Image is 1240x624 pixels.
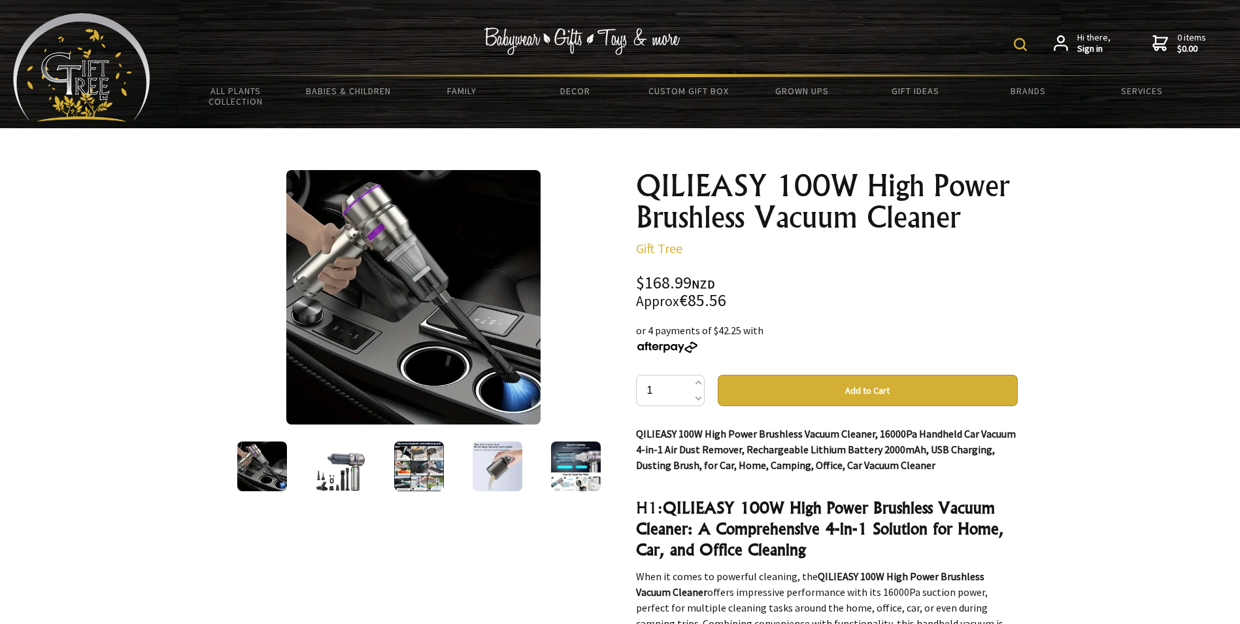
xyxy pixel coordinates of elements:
[858,77,971,105] a: Gift Ideas
[636,498,1004,559] strong: QILIEASY 100W High Power Brushless Vacuum Cleaner: A Comprehensive 4-in-1 Solution for Home, Car,...
[718,375,1018,406] button: Add to Cart
[1085,77,1198,105] a: Services
[405,77,518,105] a: Family
[484,27,680,55] img: Babywear - Gifts - Toys & more
[636,322,1018,354] div: or 4 payments of $42.25 with
[1077,32,1111,55] span: Hi there,
[1177,31,1206,55] span: 0 items
[636,341,699,353] img: Afterpay
[1014,38,1027,51] img: product search
[286,170,541,425] img: QILIEASY 100W High Power Brushless Vacuum Cleaner
[1177,43,1206,55] strong: $0.00
[636,275,1018,309] div: $168.99 €85.56
[292,77,405,105] a: Babies & Children
[636,170,1018,233] h1: QILIEASY 100W High Power Brushless Vacuum Cleaner
[237,442,287,491] img: QILIEASY 100W High Power Brushless Vacuum Cleaner
[473,442,522,491] img: QILIEASY 100W High Power Brushless Vacuum Cleaner
[636,240,682,256] a: Gift Tree
[636,427,1016,472] strong: QILIEASY 100W High Power Brushless Vacuum Cleaner, 16000Pa Handheld Car Vacuum 4-in-1 Air Dust Re...
[636,292,679,310] small: Approx
[636,497,1018,560] h3: H1:
[745,77,858,105] a: Grown Ups
[1054,32,1111,55] a: Hi there,Sign in
[394,442,444,491] img: QILIEASY 100W High Power Brushless Vacuum Cleaner
[632,77,745,105] a: Custom Gift Box
[316,442,365,491] img: QILIEASY 100W High Power Brushless Vacuum Cleaner
[179,77,292,115] a: All Plants Collection
[13,13,150,122] img: Babyware - Gifts - Toys and more...
[972,77,1085,105] a: Brands
[1077,43,1111,55] strong: Sign in
[636,570,984,598] strong: QILIEASY 100W High Power Brushless Vacuum Cleaner
[518,77,631,105] a: Decor
[1152,32,1206,55] a: 0 items$0.00
[551,442,601,491] img: QILIEASY 100W High Power Brushless Vacuum Cleaner
[692,277,715,292] span: NZD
